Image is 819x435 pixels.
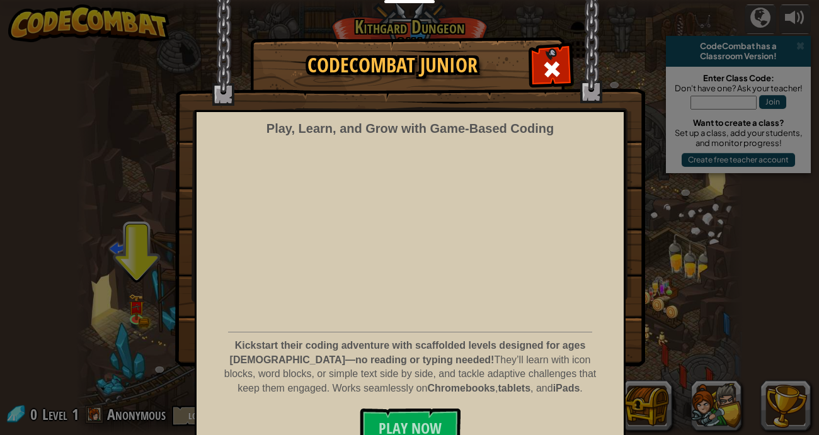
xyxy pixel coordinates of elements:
p: They’ll learn with icon blocks, word blocks, or simple text side by side, and tackle adaptive cha... [224,339,597,396]
strong: iPads [553,383,580,393]
strong: tablets [498,383,530,393]
h1: CodeCombat Junior [263,54,522,76]
strong: Chromebooks [427,383,495,393]
div: Play, Learn, and Grow with Game‑Based Coding [266,120,554,138]
strong: Kickstart their coding adventure with scaffolded levels designed for ages [DEMOGRAPHIC_DATA]—no r... [230,340,586,365]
